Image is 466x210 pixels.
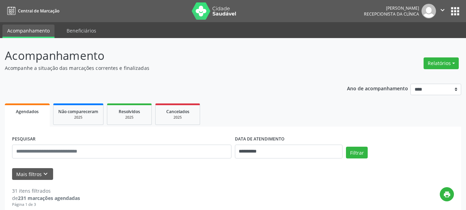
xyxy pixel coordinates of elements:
strong: 231 marcações agendadas [18,195,80,201]
button:  [436,4,449,18]
div: Página 1 de 3 [12,202,80,208]
span: Resolvidos [119,109,140,115]
button: apps [449,5,461,17]
div: 2025 [112,115,147,120]
img: img [422,4,436,18]
div: 2025 [58,115,98,120]
button: Filtrar [346,147,368,158]
i: print [443,191,451,198]
div: [PERSON_NAME] [364,5,419,11]
a: Beneficiários [62,25,101,37]
div: 31 itens filtrados [12,187,80,194]
span: Não compareceram [58,109,98,115]
a: Central de Marcação [5,5,59,17]
p: Ano de acompanhamento [347,84,408,92]
span: Cancelados [166,109,189,115]
p: Acompanhamento [5,47,324,64]
div: de [12,194,80,202]
p: Acompanhe a situação das marcações correntes e finalizadas [5,64,324,72]
i: keyboard_arrow_down [42,170,49,178]
span: Agendados [16,109,39,115]
i:  [439,6,446,14]
button: Relatórios [424,57,459,69]
label: PESQUISAR [12,134,36,145]
a: Acompanhamento [2,25,54,38]
label: DATA DE ATENDIMENTO [235,134,285,145]
button: Mais filtroskeyboard_arrow_down [12,168,53,180]
div: 2025 [160,115,195,120]
span: Recepcionista da clínica [364,11,419,17]
span: Central de Marcação [18,8,59,14]
button: print [440,187,454,201]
